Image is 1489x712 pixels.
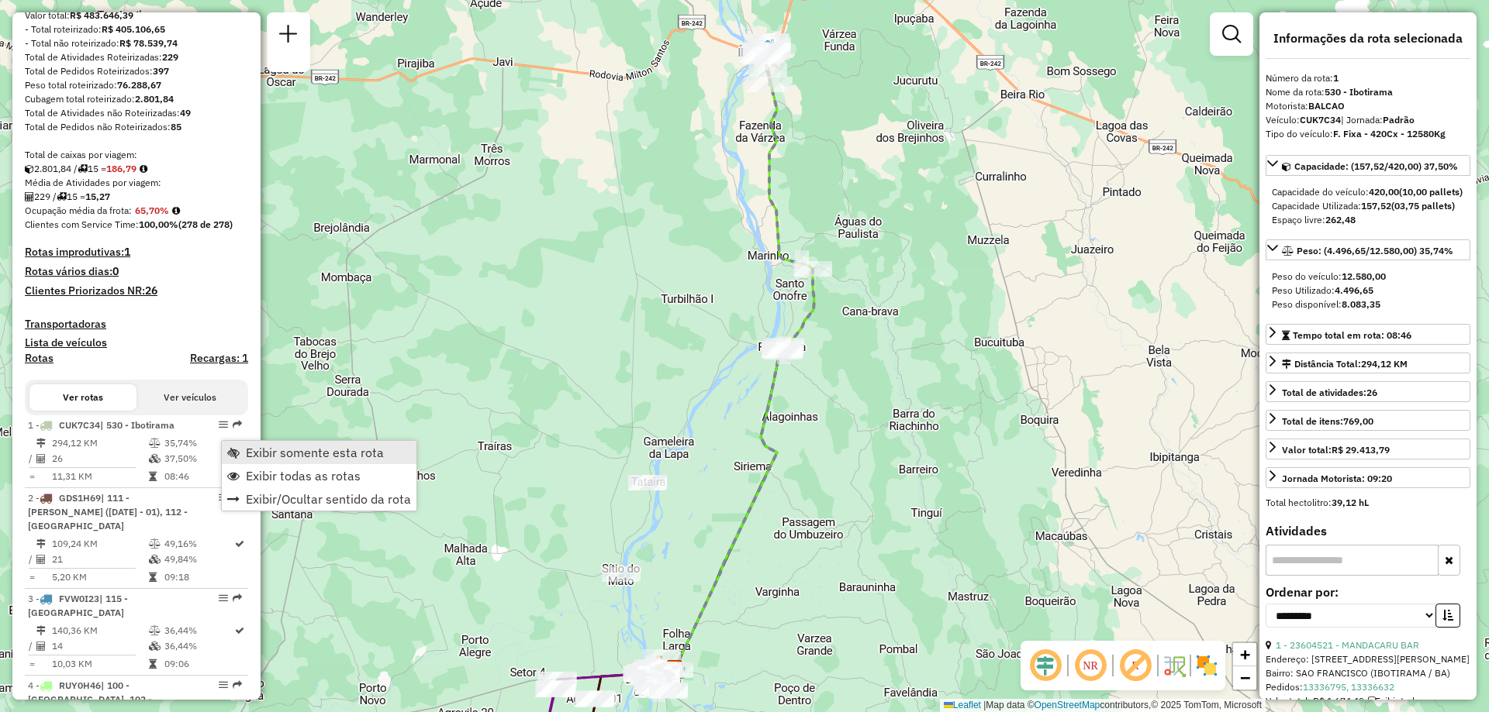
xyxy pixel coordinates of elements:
i: Rota otimizada [235,439,244,448]
i: Rota otimizada [235,539,244,549]
h4: Rotas improdutivas: [25,246,248,259]
span: Peso do veículo: [1272,270,1386,282]
span: − [1240,668,1250,687]
strong: 397 [153,65,169,77]
span: RUY0H46 [59,679,101,691]
div: Total de caixas por viagem: [25,148,248,162]
img: CDD Lapa [665,659,685,679]
td: / [28,638,36,654]
td: 294,12 KM [51,435,148,451]
td: / [28,552,36,567]
a: Total de atividades:26 [1266,381,1470,402]
span: 2 - [28,492,188,531]
em: Rota exportada [233,593,242,603]
div: Atividade não roteirizada - MIRIAM FRANCISCA DE DEUS [628,475,667,490]
div: Capacidade Utilizada: [1272,199,1464,213]
strong: (10,00 pallets) [1399,186,1463,198]
div: Capacidade: (157,52/420,00) 37,50% [1266,179,1470,233]
span: | [983,700,986,710]
strong: R$ 29.413,79 [1332,444,1390,456]
div: Peso: (4.496,65/12.580,00) 35,74% [1266,263,1470,318]
span: Tempo total em rota: 08:46 [1293,329,1411,341]
a: Tempo total em rota: 08:46 [1266,324,1470,345]
div: Atividade não roteirizada - ADaO XAVIER DA SILVA [793,261,832,277]
a: Total de itens:769,00 [1266,410,1470,431]
a: Nova sessão e pesquisa [273,19,304,53]
td: 49,16% [164,536,233,552]
i: Distância Total [36,626,46,635]
img: PA - Ibotirama [758,39,778,59]
div: Total de Atividades Roteirizadas: [25,50,248,64]
a: Peso: (4.496,65/12.580,00) 35,74% [1266,239,1470,260]
td: 09:18 [164,569,233,585]
i: Tempo total em rota [149,573,157,582]
strong: 769,00 [1343,415,1373,427]
span: Exibir rótulo [1117,647,1154,684]
div: Peso disponível: [1272,298,1464,311]
span: Capacidade: (157,52/420,00) 37,50% [1294,160,1458,172]
a: Jornada Motorista: 09:20 [1266,467,1470,488]
a: Valor total:R$ 29.413,79 [1266,439,1470,459]
div: Peso Utilizado: [1272,284,1464,298]
td: 10,03 KM [51,656,148,672]
strong: 0 [112,264,119,278]
h4: Rotas [25,352,54,365]
strong: 76.288,67 [117,79,161,91]
i: % de utilização do peso [149,439,161,448]
td: 49,84% [164,552,233,567]
em: Média calculada utilizando a maior ocupação (%Peso ou %Cubagem) de cada rota da sessão. Rotas cro... [172,206,180,215]
td: 35,74% [164,435,233,451]
a: Zoom in [1233,643,1256,666]
strong: (278 de 278) [178,218,233,230]
td: = [28,569,36,585]
span: | Jornada: [1341,114,1415,126]
strong: 65,70% [135,205,169,216]
i: Total de Atividades [36,641,46,651]
img: Exibir/Ocultar setores [1194,653,1219,678]
a: Exibir filtros [1216,19,1247,50]
i: Rota otimizada [235,626,244,635]
li: Exibir/Ocultar sentido da rota [222,487,416,511]
span: Exibir todas as rotas [246,470,361,482]
h4: Informações da rota selecionada [1266,31,1470,46]
h4: Transportadoras [25,318,248,331]
strong: R$ 405.106,65 [102,23,165,35]
strong: 26 [1366,387,1377,398]
td: / [28,451,36,466]
span: Clientes com Service Time: [25,218,139,230]
i: Tempo total em rota [149,659,157,669]
a: Zoom out [1233,666,1256,690]
strong: 100,00% [139,218,178,230]
td: 08:46 [164,469,233,484]
div: 2.801,84 / 15 = [25,162,248,176]
span: Ocultar deslocamento [1027,647,1064,684]
div: Pedidos: [1266,680,1470,694]
td: 109,24 KM [51,536,148,552]
i: % de utilização do peso [149,539,161,549]
div: Bairro: SAO FRANCISCO (IBOTIRAMA / BA) [1266,666,1470,680]
h4: Recargas: 1 [190,352,248,365]
span: Total de atividades: [1282,387,1377,398]
span: Exibir somente esta rota [246,446,384,459]
em: Opções [219,593,228,603]
strong: 420,00 [1369,186,1399,198]
i: Distância Total [36,439,46,448]
strong: CUK7C34 [1300,114,1341,126]
strong: 530 - Ibotirama [1325,86,1393,98]
div: Motorista: [1266,99,1470,113]
a: Leaflet [944,700,981,710]
strong: F. Fixa - 420Cx - 12580Kg [1333,128,1446,139]
strong: 262,48 [1325,214,1356,225]
div: Veículo: [1266,113,1470,127]
div: Média de Atividades por viagem: [25,176,248,190]
span: | 111 - [PERSON_NAME] ([DATE] - 01), 112 - [GEOGRAPHIC_DATA] [28,492,188,531]
button: Ordem crescente [1435,604,1460,628]
strong: R$ 483.646,39 [70,9,133,21]
td: 11,31 KM [51,469,148,484]
em: Opções [219,680,228,690]
i: % de utilização da cubagem [149,641,161,651]
strong: 157,52 [1361,200,1391,212]
div: Total de Pedidos não Roteirizados: [25,120,248,134]
td: = [28,469,36,484]
a: Distância Total:294,12 KM [1266,353,1470,373]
